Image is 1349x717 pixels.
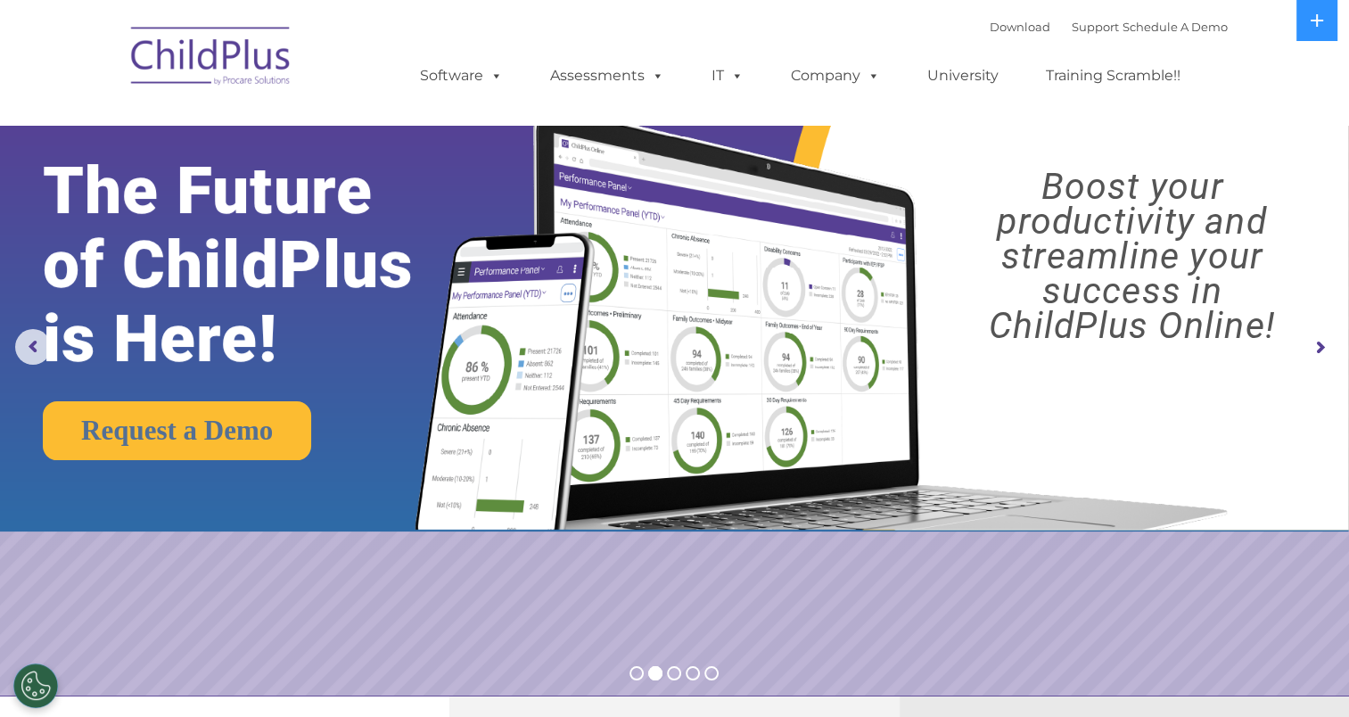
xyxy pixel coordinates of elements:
a: Assessments [532,58,682,94]
img: ChildPlus by Procare Solutions [122,14,300,103]
rs-layer: The Future of ChildPlus is Here! [43,154,473,376]
a: Support [1072,20,1119,34]
a: Request a Demo [43,401,311,460]
span: Phone number [248,191,324,204]
span: Last name [248,118,302,131]
a: University [909,58,1016,94]
a: Software [402,58,521,94]
font: | [990,20,1228,34]
button: Cookies Settings [13,663,58,708]
a: Training Scramble!! [1028,58,1198,94]
a: Company [773,58,898,94]
rs-layer: Boost your productivity and streamline your success in ChildPlus Online! [932,169,1332,343]
a: IT [694,58,761,94]
a: Schedule A Demo [1123,20,1228,34]
a: Download [990,20,1050,34]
